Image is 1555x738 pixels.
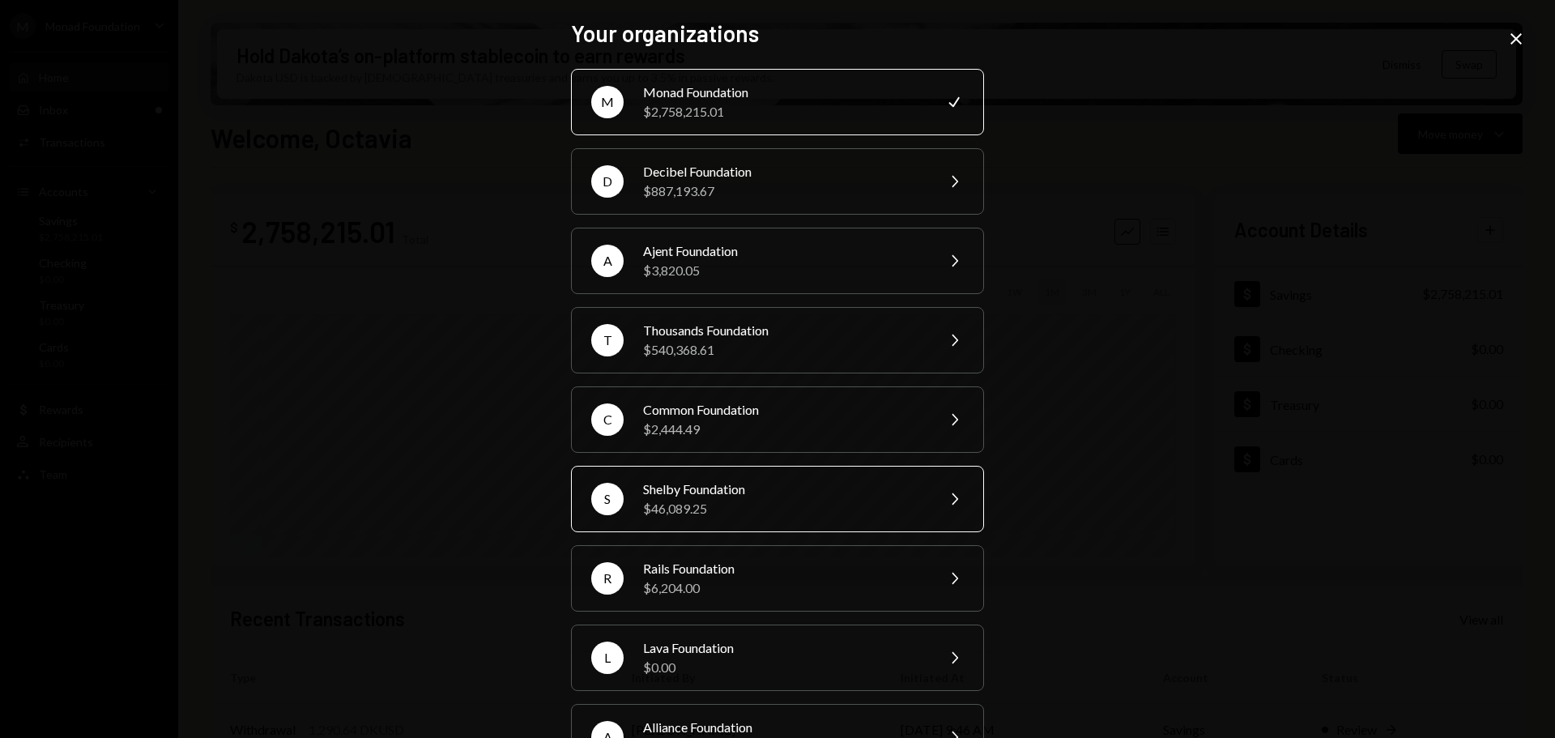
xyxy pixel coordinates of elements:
div: Monad Foundation [643,83,925,102]
div: Lava Foundation [643,638,925,658]
button: SShelby Foundation$46,089.25 [571,466,984,532]
h2: Your organizations [571,18,984,49]
div: Common Foundation [643,400,925,420]
div: M [591,86,624,118]
div: $540,368.61 [643,340,925,360]
div: $887,193.67 [643,181,925,201]
div: S [591,483,624,515]
div: C [591,403,624,436]
div: R [591,562,624,595]
div: D [591,165,624,198]
div: T [591,324,624,356]
div: Alliance Foundation [643,718,925,737]
button: RRails Foundation$6,204.00 [571,545,984,612]
div: $46,089.25 [643,499,925,518]
button: MMonad Foundation$2,758,215.01 [571,69,984,135]
div: L [591,642,624,674]
button: AAjent Foundation$3,820.05 [571,228,984,294]
div: Shelby Foundation [643,480,925,499]
div: Rails Foundation [643,559,925,578]
button: CCommon Foundation$2,444.49 [571,386,984,453]
div: $6,204.00 [643,578,925,598]
div: Thousands Foundation [643,321,925,340]
div: $2,758,215.01 [643,102,925,122]
button: DDecibel Foundation$887,193.67 [571,148,984,215]
div: A [591,245,624,277]
button: TThousands Foundation$540,368.61 [571,307,984,373]
div: $3,820.05 [643,261,925,280]
div: Ajent Foundation [643,241,925,261]
div: Decibel Foundation [643,162,925,181]
button: LLava Foundation$0.00 [571,625,984,691]
div: $2,444.49 [643,420,925,439]
div: $0.00 [643,658,925,677]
